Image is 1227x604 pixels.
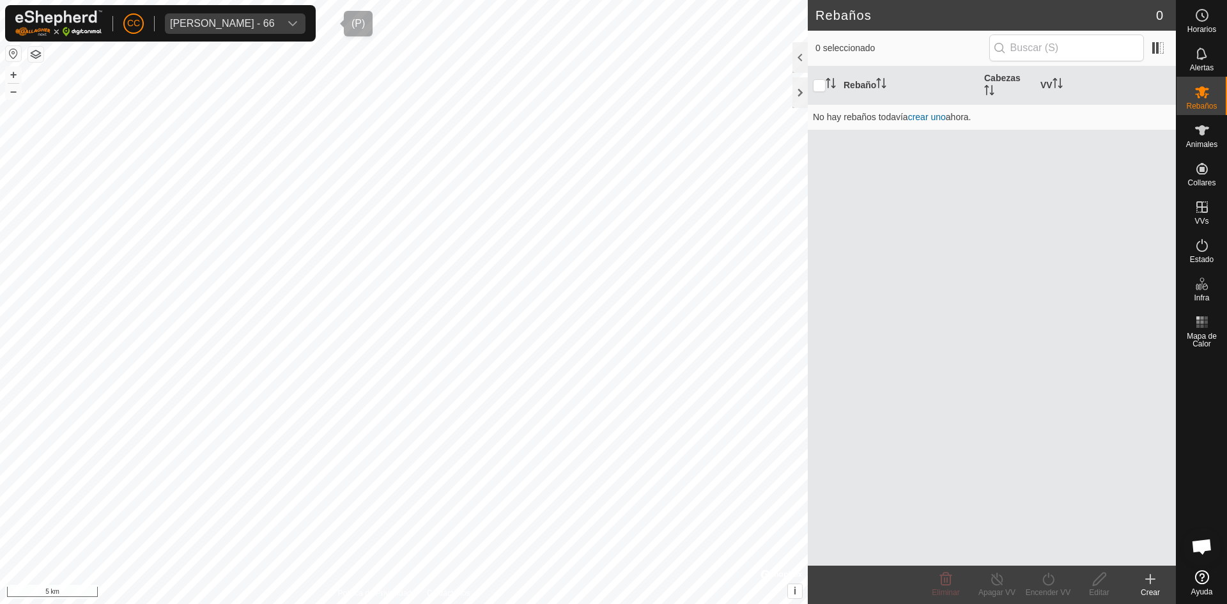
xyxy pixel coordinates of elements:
span: Infra [1194,294,1209,302]
button: Capas del Mapa [28,47,43,62]
button: i [788,584,802,598]
span: Animales [1186,141,1217,148]
span: 0 [1156,6,1163,25]
th: Cabezas [979,66,1035,105]
button: Restablecer Mapa [6,46,21,61]
span: Mapa de Calor [1180,332,1224,348]
div: [PERSON_NAME] - 66 [170,19,275,29]
a: Contáctenos [427,587,470,599]
div: Editar [1074,587,1125,598]
p-sorticon: Activar para ordenar [984,87,994,97]
span: Rebaños [1186,102,1217,110]
a: Política de Privacidad [338,587,412,599]
span: Alertas [1190,64,1214,72]
a: Ayuda [1177,565,1227,601]
div: Crear [1125,587,1176,598]
button: + [6,67,21,82]
span: 0 seleccionado [815,42,989,55]
h2: Rebaños [815,8,1156,23]
p-sorticon: Activar para ordenar [876,80,886,90]
th: Rebaño [838,66,979,105]
span: CC [127,17,140,30]
button: – [6,84,21,99]
a: Chat abierto [1183,527,1221,566]
p-sorticon: Activar para ordenar [826,80,836,90]
span: Ayuda [1191,588,1213,596]
span: i [794,585,796,596]
input: Buscar (S) [989,35,1144,61]
th: VV [1035,66,1176,105]
span: Estado [1190,256,1214,263]
p-sorticon: Activar para ordenar [1053,80,1063,90]
div: dropdown trigger [280,13,305,34]
div: Encender VV [1022,587,1074,598]
td: No hay rebaños todavía ahora. [808,104,1176,130]
span: Eliminar [932,588,959,597]
span: VVs [1194,217,1208,225]
img: Logo Gallagher [15,10,102,36]
a: crear uno [908,112,946,122]
span: AITOR JUNGUITU BEITIA - 66 [165,13,280,34]
span: Collares [1187,179,1215,187]
div: Apagar VV [971,587,1022,598]
span: Horarios [1187,26,1216,33]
